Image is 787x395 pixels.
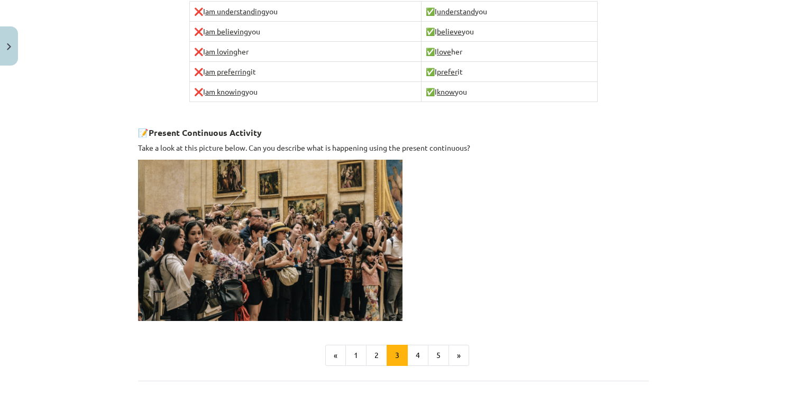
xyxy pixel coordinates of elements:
span: ✅ [426,47,435,56]
h3: 📝 [138,120,649,139]
u: am loving [205,47,237,56]
span: ❌ [194,67,203,76]
u: prefer [437,67,457,76]
button: 3 [387,345,408,366]
u: love [437,47,451,56]
td: I it [189,62,422,82]
span: ❌ [194,26,203,36]
strong: Present Continuous Activity [149,127,262,138]
span: ✅ [426,87,435,96]
td: I it [422,62,598,82]
button: 4 [407,345,428,366]
button: » [449,345,469,366]
u: am understanding [205,6,266,16]
td: I her [422,42,598,62]
td: I you [422,2,598,22]
span: ✅ [426,67,435,76]
button: 5 [428,345,449,366]
td: I you [422,22,598,42]
td: I you [189,22,422,42]
span: ❌ [194,87,203,96]
span: ✅ [426,26,435,36]
u: know [437,87,455,96]
td: I her [189,42,422,62]
button: « [325,345,346,366]
span: ❌ [194,6,203,16]
button: 2 [366,345,387,366]
nav: Page navigation example [138,345,649,366]
button: 1 [345,345,367,366]
p: Take a look at this picture below. Can you describe what is happening using the present continuous? [138,142,649,153]
td: I you [422,82,598,102]
td: I you [189,2,422,22]
u: am knowing [205,87,245,96]
span: ❌ [194,47,203,56]
span: ✅ [426,6,435,16]
u: believe [437,26,462,36]
u: understand [437,6,475,16]
u: am preferring [205,67,251,76]
img: icon-close-lesson-0947bae3869378f0d4975bcd49f059093ad1ed9edebbc8119c70593378902aed.svg [7,43,11,50]
td: I you [189,82,422,102]
u: am believing [205,26,248,36]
